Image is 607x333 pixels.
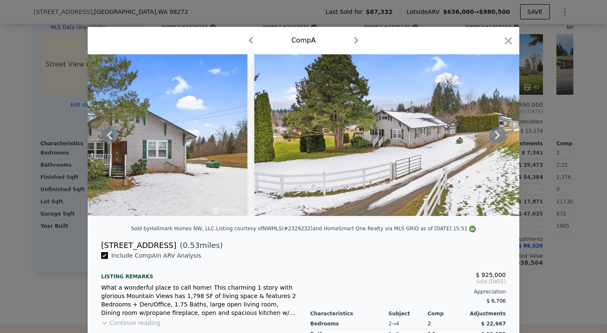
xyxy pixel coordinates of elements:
img: NWMLS Logo [469,226,476,232]
span: $ 22,667 [481,321,506,327]
img: Property Img [254,54,542,216]
div: [STREET_ADDRESS] [101,240,176,251]
div: Characteristics [310,310,389,317]
div: Comp [427,310,467,317]
span: $ 6,706 [486,298,506,304]
span: Include Comp A in ARV Analysis [108,252,204,259]
div: Appreciation [310,288,506,295]
span: 2 [427,321,431,327]
span: 0.53 [183,241,200,250]
div: Listing courtesy of NWMLS (#2329232) and HomeSmart One Realty via MLS GRID as of [DATE] 15:51 [216,226,476,232]
img: Property Img [5,54,247,216]
div: Listing remarks [101,266,297,280]
div: Adjustments [467,310,506,317]
div: Subject [389,310,428,317]
div: 2 → 4 [389,319,428,329]
div: What a wonderful place to call home! This charming 1 story with glorious Mountain Views has 1,798... [101,283,297,317]
div: Bedrooms [310,319,389,329]
div: Sold by Hallmark Homes NW, LLC . [131,226,216,232]
span: $ 925,000 [476,272,506,278]
div: Comp A [291,35,316,45]
span: ( miles) [176,240,223,251]
button: Continue reading [101,319,161,327]
span: Sold [DATE] [310,278,506,285]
